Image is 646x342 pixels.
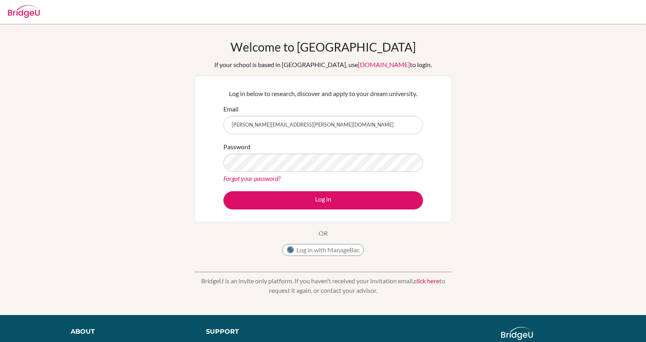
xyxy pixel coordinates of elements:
p: Log in below to research, discover and apply to your dream university. [223,89,423,98]
button: Log in [223,191,423,209]
button: Log in with ManageBac [282,244,364,256]
img: Bridge-U [8,5,40,18]
div: Support [206,327,315,336]
img: logo_white@2x-f4f0deed5e89b7ecb1c2cc34c3e3d731f90f0f143d5ea2071677605dd97b5244.png [501,327,533,340]
div: About [71,327,188,336]
p: OR [319,229,328,238]
a: [DOMAIN_NAME] [358,61,410,68]
a: Forgot your password? [223,175,281,182]
div: If your school is based in [GEOGRAPHIC_DATA], use to login. [214,60,432,69]
label: Password [223,142,250,152]
label: Email [223,104,238,114]
a: click here [414,277,439,284]
p: BridgeU is an invite only platform. If you haven’t received your invitation email, to request it ... [194,276,452,295]
h1: Welcome to [GEOGRAPHIC_DATA] [231,40,416,54]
